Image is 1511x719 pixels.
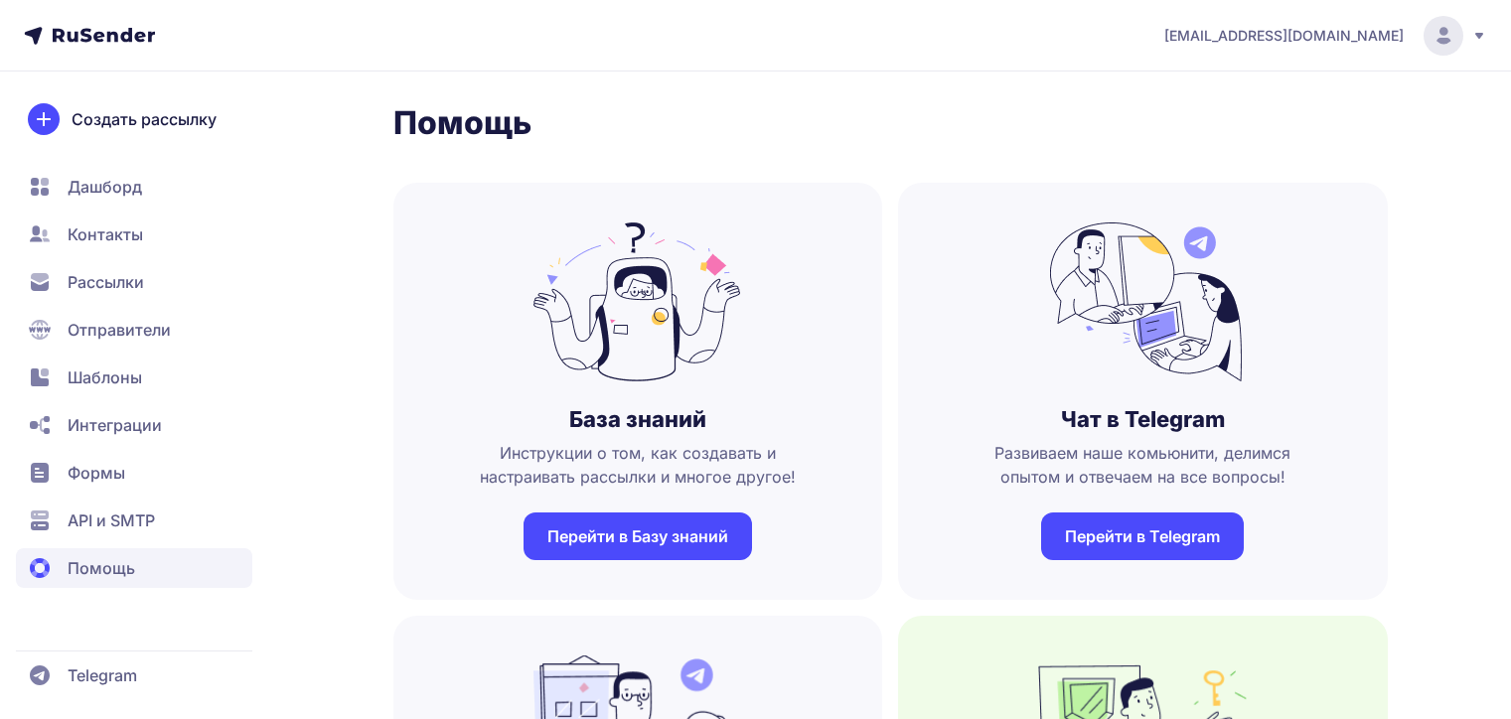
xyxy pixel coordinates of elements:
[524,512,752,560] a: Перейти в Базу знаний
[68,175,142,199] span: Дашборд
[393,103,1388,143] h1: Помощь
[68,413,162,437] span: Интеграции
[1041,512,1244,560] a: Перейти в Telegram
[72,107,217,131] span: Создать рассылку
[425,441,851,489] span: Инструкции о том, как создавать и настраивать рассылки и многое другое!
[68,222,143,246] span: Контакты
[1038,222,1247,381] img: no_photo
[68,318,171,342] span: Отправители
[16,655,252,695] a: Telegram
[930,441,1356,489] span: Развиваем наше комьюнити, делимся опытом и отвечаем на все вопросы!
[68,663,137,687] span: Telegram
[68,461,125,485] span: Формы
[68,556,135,580] span: Помощь
[68,270,144,294] span: Рассылки
[1164,26,1404,46] span: [EMAIL_ADDRESS][DOMAIN_NAME]
[569,405,706,433] h3: База знаний
[1061,405,1225,433] h3: Чат в Telegram
[68,508,155,532] span: API и SMTP
[533,222,742,381] img: no_photo
[68,365,142,389] span: Шаблоны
